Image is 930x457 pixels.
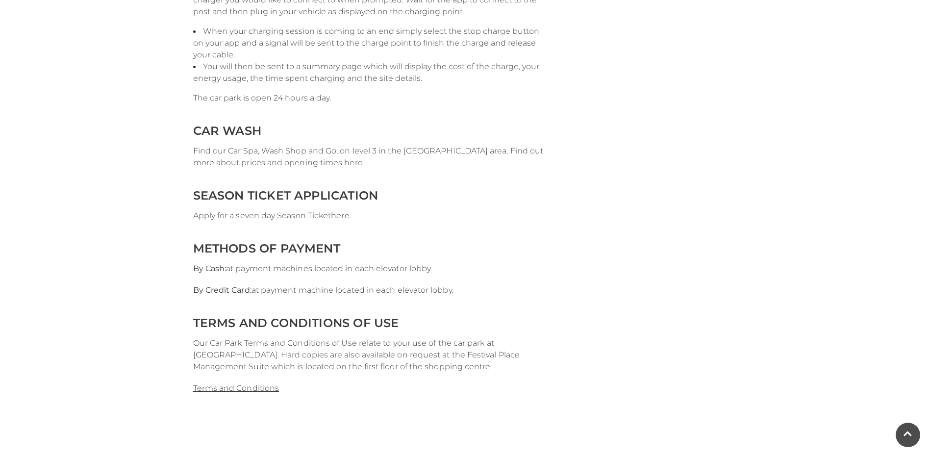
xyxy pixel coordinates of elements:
[193,188,378,203] span: SEASON TICKET APPLICATION
[193,241,340,255] span: METHODS OF PAYMENT
[193,264,432,273] span: at payment machines located in each elevator lobby.
[193,62,539,83] span: You will then be sent to a summary page which will display the cost of the charge, your energy us...
[193,146,544,167] span: Find our Car Spa, Wash Shop and Go, on level 3 in the [GEOGRAPHIC_DATA] area. Find out more about...
[193,264,226,273] strong: By Cash:
[193,26,539,59] span: When your charging session is coming to an end simply select the stop charge button on your app a...
[193,316,399,330] span: TERMS AND CONDITIONS OF USE
[193,285,453,295] span: at payment machine located in each elevator lobby.
[193,93,331,102] span: The car park is open 24 hours a day.
[193,338,520,371] span: Our Car Park Terms and Conditions of Use relate to your use of the car park at [GEOGRAPHIC_DATA]....
[193,383,279,393] a: Terms and Conditions
[193,285,251,295] strong: By Credit Card:
[331,211,349,220] a: here
[193,211,351,220] span: Apply for a seven day Season Ticket .
[193,124,261,138] span: CAR WASH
